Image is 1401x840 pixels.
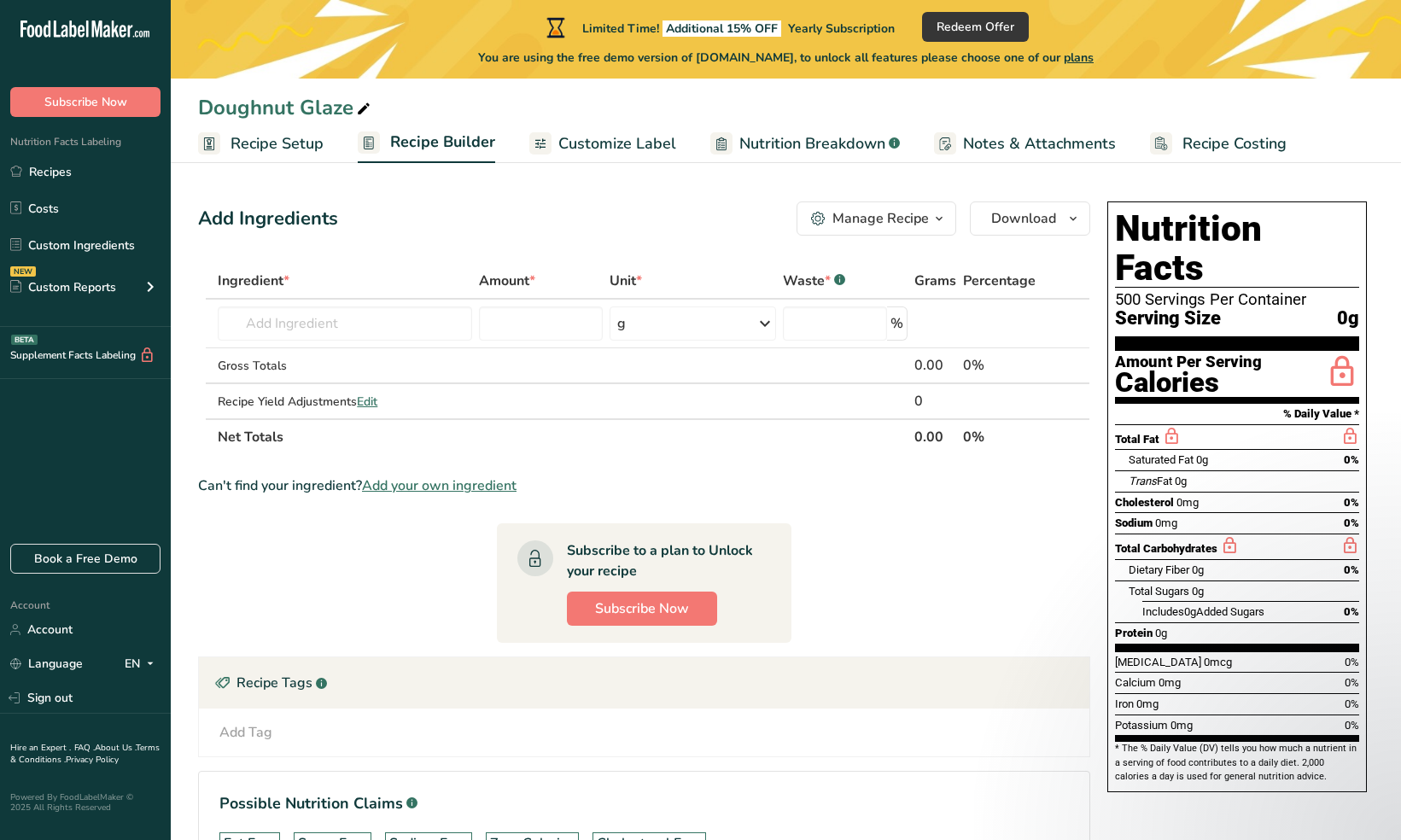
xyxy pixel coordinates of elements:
[11,335,38,345] div: BETA
[610,271,642,291] span: Unit
[218,393,471,411] div: Recipe Yield Adjustments
[1344,563,1359,576] span: 0%
[567,540,757,581] div: Subscribe to a plan to Unlock your recipe
[1337,308,1359,330] span: 0g
[797,201,956,236] button: Manage Recipe
[1344,605,1359,618] span: 0%
[10,87,161,117] button: Subscribe Now
[44,93,127,111] span: Subscribe Now
[390,131,495,154] span: Recipe Builder
[10,266,36,277] div: NEW
[963,271,1036,291] span: Percentage
[362,475,517,496] span: Add your own ingredient
[1155,516,1177,529] span: 0mg
[1129,475,1157,487] i: Trans
[617,313,626,334] div: g
[10,792,161,813] div: Powered By FoodLabelMaker © 2025 All Rights Reserved
[479,271,535,291] span: Amount
[1115,308,1221,330] span: Serving Size
[1115,209,1359,288] h1: Nutrition Facts
[1192,585,1204,598] span: 0g
[934,125,1116,163] a: Notes & Attachments
[960,418,1048,454] th: 0%
[198,125,324,163] a: Recipe Setup
[218,357,471,375] div: Gross Totals
[911,418,960,454] th: 0.00
[739,132,885,155] span: Nutrition Breakdown
[74,742,95,754] a: FAQ .
[1115,354,1262,370] div: Amount Per Serving
[95,742,136,754] a: About Us .
[1155,627,1167,639] span: 0g
[1115,627,1153,639] span: Protein
[218,271,289,291] span: Ingredient
[1182,132,1287,155] span: Recipe Costing
[198,475,1090,496] div: Can't find your ingredient?
[1343,782,1384,823] iframe: Intercom live chat
[10,544,161,574] a: Book a Free Demo
[1115,370,1262,395] div: Calories
[788,20,895,37] span: Yearly Subscription
[970,201,1090,236] button: Download
[10,742,160,766] a: Terms & Conditions .
[914,271,956,291] span: Grams
[10,742,71,754] a: Hire an Expert .
[710,125,900,163] a: Nutrition Breakdown
[198,205,338,233] div: Add Ingredients
[1129,563,1189,576] span: Dietary Fiber
[198,92,374,123] div: Doughnut Glaze
[1115,656,1201,668] span: [MEDICAL_DATA]
[1344,496,1359,509] span: 0%
[357,394,377,410] span: Edit
[1115,542,1217,555] span: Total Carbohydrates
[1115,516,1153,529] span: Sodium
[125,654,161,674] div: EN
[199,657,1089,709] div: Recipe Tags
[922,12,1029,42] button: Redeem Offer
[10,649,83,679] a: Language
[1129,475,1172,487] span: Fat
[1192,563,1204,576] span: 0g
[218,306,471,341] input: Add Ingredient
[595,598,689,619] span: Subscribe Now
[543,17,895,38] div: Limited Time!
[1344,453,1359,466] span: 0%
[963,355,1045,376] div: 0%
[832,208,929,229] div: Manage Recipe
[991,208,1056,229] span: Download
[1115,404,1359,424] section: % Daily Value *
[567,592,717,626] button: Subscribe Now
[1115,496,1174,509] span: Cholesterol
[219,722,272,743] div: Add Tag
[1175,475,1187,487] span: 0g
[1150,125,1287,163] a: Recipe Costing
[1142,605,1264,618] span: Includes Added Sugars
[358,123,495,164] a: Recipe Builder
[1196,453,1208,466] span: 0g
[783,271,845,291] div: Waste
[529,125,676,163] a: Customize Label
[66,754,119,766] a: Privacy Policy
[231,132,324,155] span: Recipe Setup
[1176,496,1199,509] span: 0mg
[963,132,1116,155] span: Notes & Attachments
[937,18,1014,36] span: Redeem Offer
[1184,605,1196,618] span: 0g
[1344,516,1359,529] span: 0%
[1129,453,1194,466] span: Saturated Fat
[1204,656,1232,668] span: 0mcg
[1115,433,1159,446] span: Total Fat
[10,278,116,296] div: Custom Reports
[478,49,1094,67] span: You are using the free demo version of [DOMAIN_NAME], to unlock all features please choose one of...
[1129,585,1189,598] span: Total Sugars
[558,132,676,155] span: Customize Label
[219,792,1069,815] h1: Possible Nutrition Claims
[1115,291,1359,308] div: 500 Servings Per Container
[214,418,910,454] th: Net Totals
[1345,656,1359,668] span: 0%
[914,355,956,376] div: 0.00
[1064,50,1094,66] span: plans
[663,20,781,37] span: Additional 15% OFF
[914,391,956,411] div: 0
